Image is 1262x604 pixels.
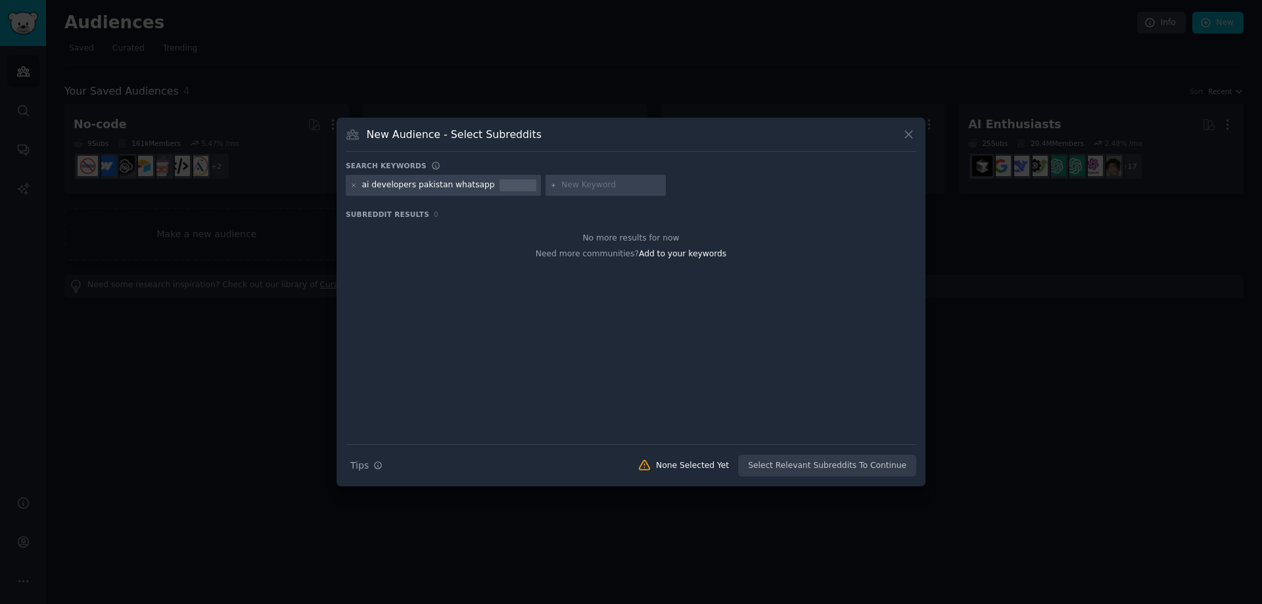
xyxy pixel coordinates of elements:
[367,128,542,141] h3: New Audience - Select Subreddits
[362,179,495,191] div: ai developers pakistan whatsapp
[350,459,369,473] span: Tips
[346,233,916,244] div: No more results for now
[656,460,729,472] div: None Selected Yet
[346,454,387,477] button: Tips
[346,210,429,219] span: Subreddit Results
[346,161,427,170] h3: Search keywords
[434,210,438,218] span: 0
[639,249,726,258] span: Add to your keywords
[346,244,916,260] div: Need more communities?
[561,179,661,191] input: New Keyword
